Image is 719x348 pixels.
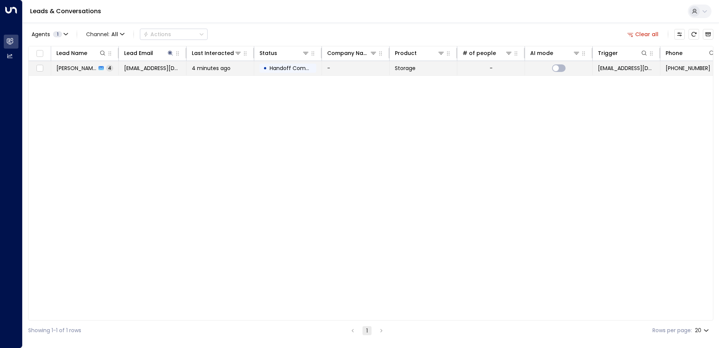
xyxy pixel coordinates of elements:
button: Archived Leads [703,29,713,40]
button: Clear all [624,29,662,40]
span: leads@space-station.co.uk [598,64,655,72]
span: Channel: [83,29,127,40]
span: Toggle select row [35,64,44,73]
div: Actions [143,31,171,38]
div: Showing 1-1 of 1 rows [28,327,81,334]
span: Jon Tay [56,64,96,72]
div: Phone [666,49,683,58]
div: Company Name [327,49,370,58]
nav: pagination navigation [348,326,386,335]
div: Trigger [598,49,648,58]
td: - [322,61,390,75]
div: # of people [463,49,513,58]
button: Agents1 [28,29,71,40]
div: Status [259,49,277,58]
span: Refresh [689,29,699,40]
span: 4 [106,65,113,71]
div: - [490,64,493,72]
button: Channel:All [83,29,127,40]
span: +447725368636 [666,64,710,72]
div: Lead Email [124,49,153,58]
div: Last Interacted [192,49,234,58]
button: Customize [674,29,685,40]
span: Toggle select all [35,49,44,58]
div: Phone [666,49,716,58]
div: 20 [695,325,710,336]
div: Lead Name [56,49,106,58]
div: Status [259,49,309,58]
div: Product [395,49,445,58]
div: AI mode [530,49,580,58]
div: AI mode [530,49,553,58]
span: Storage [395,64,416,72]
div: Button group with a nested menu [140,29,208,40]
label: Rows per page: [652,327,692,334]
span: All [111,31,118,37]
div: Lead Name [56,49,87,58]
div: Trigger [598,49,618,58]
span: 4 minutes ago [192,64,231,72]
span: jonathantayar@hotmail.com [124,64,181,72]
span: Agents [32,32,50,37]
button: Actions [140,29,208,40]
div: Company Name [327,49,377,58]
span: Handoff Completed [270,64,323,72]
div: • [263,62,267,75]
div: Last Interacted [192,49,242,58]
a: Leads & Conversations [30,7,101,15]
div: # of people [463,49,496,58]
div: Lead Email [124,49,174,58]
span: 1 [53,31,62,37]
button: page 1 [363,326,372,335]
div: Product [395,49,417,58]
